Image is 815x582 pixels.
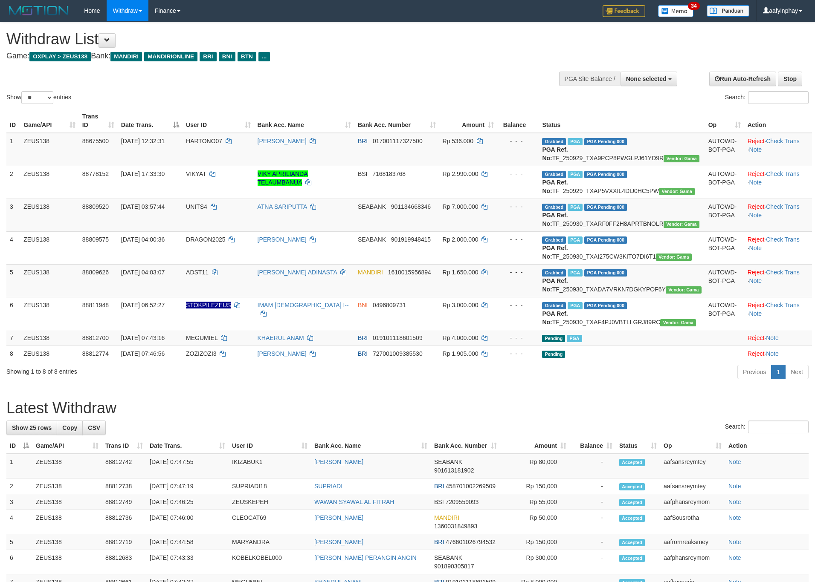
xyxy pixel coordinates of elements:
[749,277,762,284] a: Note
[121,170,165,177] span: [DATE] 17:33:30
[570,494,616,510] td: -
[443,334,479,341] span: Rp 4.000.000
[500,478,570,494] td: Rp 150,000
[744,264,812,297] td: · ·
[373,334,423,341] span: Copy 019101118601509 to clipboard
[219,52,235,61] span: BNI
[6,550,32,574] td: 6
[20,346,79,361] td: ZEUS138
[664,221,699,228] span: Vendor URL: https://trx31.1velocity.biz
[660,454,725,478] td: aafsansreymtey
[434,467,474,474] span: Copy 901613181902 to clipboard
[539,109,705,133] th: Status
[542,351,565,358] span: Pending
[32,454,102,478] td: ZEUS138
[6,264,20,297] td: 5
[443,269,479,276] span: Rp 1.650.000
[372,170,406,177] span: Copy 7168183768 to clipboard
[183,109,254,133] th: User ID: activate to sort column ascending
[567,335,582,342] span: Marked by aafkaynarin
[229,510,311,534] td: CLEOCAT69
[749,245,762,251] a: Note
[445,498,479,505] span: Copy 7209559093 to clipboard
[446,539,496,545] span: Copy 476601026794532 to clipboard
[32,534,102,550] td: ZEUS138
[748,269,765,276] a: Reject
[500,438,570,454] th: Amount: activate to sort column ascending
[744,231,812,264] td: · ·
[6,510,32,534] td: 4
[660,510,725,534] td: aafSousrotha
[725,438,809,454] th: Action
[656,254,692,261] span: Vendor URL: https://trx31.1velocity.biz
[785,365,809,379] a: Next
[258,52,270,61] span: ...
[660,534,725,550] td: aafrornreaksmey
[6,31,535,48] h1: Withdraw List
[542,146,568,161] b: PGA Ref. No:
[229,494,311,510] td: ZEUSKEPEH
[82,302,109,308] span: 88811948
[373,138,423,144] span: Copy 017001117327500 to clipboard
[314,514,363,521] a: [PERSON_NAME]
[725,91,809,104] label: Search:
[500,534,570,550] td: Rp 150,000
[542,302,566,309] span: Grabbed
[434,498,444,505] span: BSI
[229,438,311,454] th: User ID: activate to sort column ascending
[102,454,146,478] td: 88812742
[766,269,800,276] a: Check Trans
[373,302,406,308] span: Copy 0496809731 to clipboard
[619,483,645,490] span: Accepted
[6,166,20,199] td: 2
[6,438,32,454] th: ID: activate to sort column descending
[766,170,800,177] a: Check Trans
[146,478,229,494] td: [DATE] 07:47:19
[434,458,462,465] span: SEABANK
[229,454,311,478] td: IKIZABUK1
[6,364,333,376] div: Showing 1 to 8 of 8 entries
[748,170,765,177] a: Reject
[728,458,741,465] a: Note
[6,494,32,510] td: 3
[744,199,812,231] td: · ·
[744,109,812,133] th: Action
[20,166,79,199] td: ZEUS138
[121,203,165,210] span: [DATE] 03:57:44
[446,483,496,490] span: Copy 458701002269509 to clipboard
[229,478,311,494] td: SUPRIADI18
[744,133,812,166] td: · ·
[102,534,146,550] td: 88812719
[144,52,197,61] span: MANDIRIONLINE
[501,268,535,277] div: - - -
[744,346,812,361] td: ·
[568,302,583,309] span: Marked by aafsreyleap
[766,203,800,210] a: Check Trans
[258,138,307,144] a: [PERSON_NAME]
[314,458,363,465] a: [PERSON_NAME]
[443,203,479,210] span: Rp 7.000.000
[32,510,102,534] td: ZEUS138
[705,166,744,199] td: AUTOWD-BOT-PGA
[748,302,765,308] a: Reject
[660,494,725,510] td: aafphansreymom
[102,478,146,494] td: 88812738
[20,199,79,231] td: ZEUS138
[744,330,812,346] td: ·
[79,109,118,133] th: Trans ID: activate to sort column ascending
[6,534,32,550] td: 5
[121,236,165,243] span: [DATE] 04:00:36
[501,334,535,342] div: - - -
[32,478,102,494] td: ZEUS138
[542,310,568,326] b: PGA Ref. No:
[82,269,109,276] span: 88809626
[121,138,165,144] span: [DATE] 12:32:31
[358,203,386,210] span: SEABANK
[539,199,705,231] td: TF_250930_TXARF0FF2H8APRTBNOLR
[705,297,744,330] td: AUTOWD-BOT-PGA
[660,478,725,494] td: aafsansreymtey
[568,138,583,145] span: Marked by aaftrukkakada
[539,264,705,297] td: TF_250930_TXADA7VRKN7DGKYPOF6Y
[737,365,771,379] a: Previous
[728,514,741,521] a: Note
